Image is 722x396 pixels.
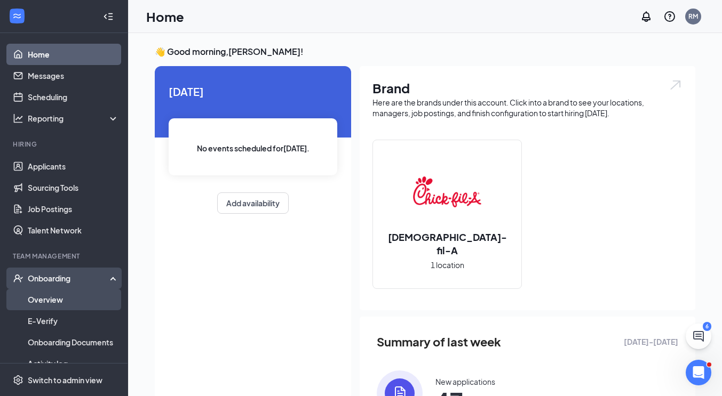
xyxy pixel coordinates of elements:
[13,252,117,261] div: Team Management
[155,46,695,58] h3: 👋 Good morning, [PERSON_NAME] !
[28,113,120,124] div: Reporting
[692,330,705,343] svg: ChatActive
[146,7,184,26] h1: Home
[13,113,23,124] svg: Analysis
[13,273,23,284] svg: UserCheck
[103,11,114,22] svg: Collapse
[372,97,683,118] div: Here are the brands under this account. Click into a brand to see your locations, managers, job p...
[686,360,711,385] iframe: Intercom live chat
[13,375,23,385] svg: Settings
[372,79,683,97] h1: Brand
[640,10,653,23] svg: Notifications
[28,310,119,332] a: E-Verify
[28,86,119,108] a: Scheduling
[28,65,119,86] a: Messages
[217,192,289,214] button: Add availability
[688,12,698,21] div: RM
[28,44,119,65] a: Home
[431,259,464,271] span: 1 location
[197,142,310,154] span: No events scheduled for [DATE] .
[28,375,102,385] div: Switch to admin view
[12,11,22,21] svg: WorkstreamLogo
[669,79,683,91] img: open.6027fd2a22e1237b5b06.svg
[28,220,119,241] a: Talent Network
[28,289,119,310] a: Overview
[435,376,495,387] div: New applications
[28,198,119,220] a: Job Postings
[624,336,678,347] span: [DATE] - [DATE]
[28,156,119,177] a: Applicants
[13,140,117,149] div: Hiring
[377,333,501,351] span: Summary of last week
[28,332,119,353] a: Onboarding Documents
[373,230,521,257] h2: [DEMOGRAPHIC_DATA]-fil-A
[28,353,119,374] a: Activity log
[169,83,337,100] span: [DATE]
[28,273,110,284] div: Onboarding
[28,177,119,198] a: Sourcing Tools
[703,322,711,331] div: 6
[663,10,676,23] svg: QuestionInfo
[686,324,711,349] button: ChatActive
[413,158,481,226] img: Chick-fil-A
